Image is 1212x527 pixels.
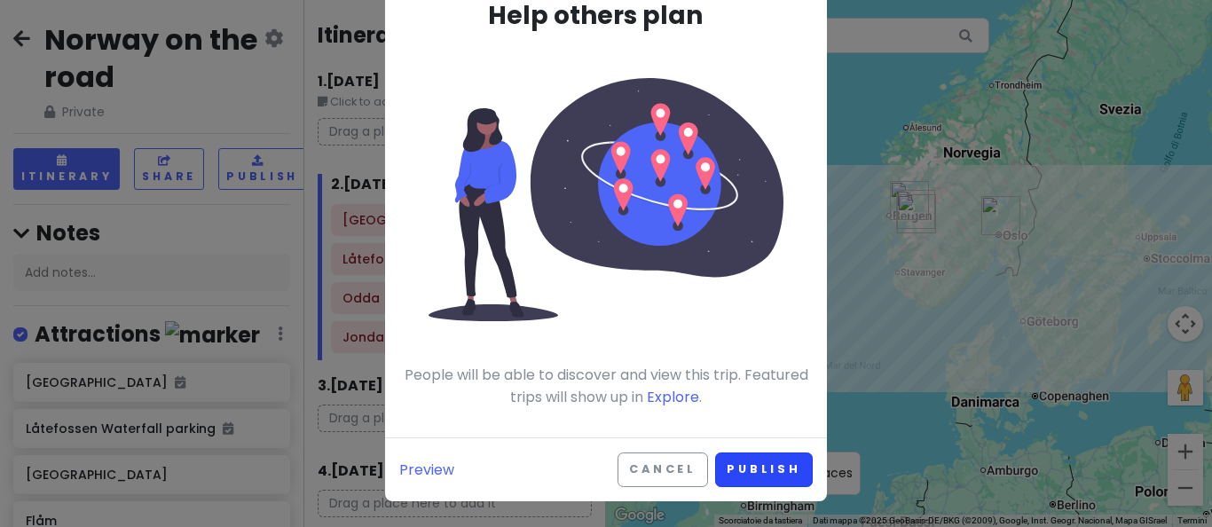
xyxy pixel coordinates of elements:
[429,78,783,320] img: Person looking at a planet with location markers
[618,452,708,487] button: Cancel
[399,459,454,482] a: Preview
[399,364,813,409] p: People will be able to discover and view this trip. Featured trips will show up in .
[715,452,813,487] button: Publish
[647,387,699,407] a: Explore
